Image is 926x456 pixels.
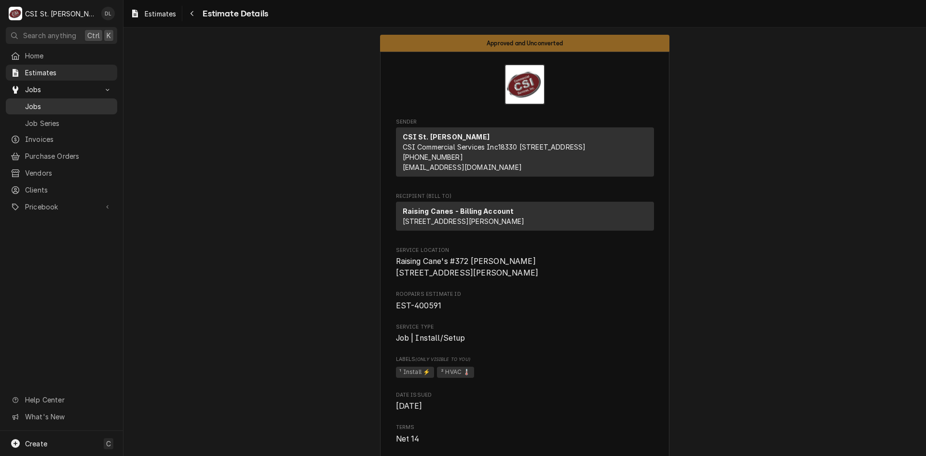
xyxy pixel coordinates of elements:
span: Job Series [25,118,112,128]
div: Service Location [396,247,654,279]
span: Jobs [25,84,98,95]
div: Sender [396,127,654,180]
a: Home [6,48,117,64]
a: Invoices [6,131,117,147]
span: Service Location [396,256,654,278]
span: Estimates [145,9,176,19]
span: Approved and Unconverted [487,40,563,46]
span: Roopairs Estimate ID [396,290,654,298]
a: Vendors [6,165,117,181]
span: Raising Cane's #372 [PERSON_NAME] [STREET_ADDRESS][PERSON_NAME] [396,257,539,277]
span: Service Location [396,247,654,254]
a: [EMAIL_ADDRESS][DOMAIN_NAME] [403,163,522,171]
div: Estimate Recipient [396,193,654,235]
a: Estimates [126,6,180,22]
span: Clients [25,185,112,195]
a: Go to Pricebook [6,199,117,215]
span: Ctrl [87,30,100,41]
span: Purchase Orders [25,151,112,161]
a: Estimates [6,65,117,81]
span: Sender [396,118,654,126]
span: Create [25,440,47,448]
span: Date Issued [396,391,654,399]
a: Purchase Orders [6,148,117,164]
a: Go to Help Center [6,392,117,408]
span: Roopairs Estimate ID [396,300,654,312]
a: Go to What's New [6,409,117,425]
span: [DATE] [396,401,422,411]
button: Search anythingCtrlK [6,27,117,44]
span: Jobs [25,101,112,111]
strong: CSI St. [PERSON_NAME] [403,133,490,141]
span: Help Center [25,395,111,405]
span: C [106,439,111,449]
span: Labels [396,356,654,363]
span: (Only Visible to You) [415,357,470,362]
div: CSI St. Louis's Avatar [9,7,22,20]
div: [object Object] [396,356,654,379]
div: Terms [396,424,654,444]
div: Service Type [396,323,654,344]
a: Job Series [6,115,117,131]
div: Recipient (Bill To) [396,202,654,235]
span: What's New [25,412,111,422]
span: Pricebook [25,202,98,212]
span: ² HVAC 🌡️ [437,367,474,378]
a: Clients [6,182,117,198]
span: [STREET_ADDRESS][PERSON_NAME] [403,217,525,225]
span: EST-400591 [396,301,442,310]
span: Recipient (Bill To) [396,193,654,200]
span: Job | Install/Setup [396,333,465,343]
span: Terms [396,433,654,445]
div: Status [380,35,669,52]
img: Logo [504,64,545,105]
button: Navigate back [184,6,200,21]
div: CSI St. [PERSON_NAME] [25,9,96,19]
strong: Raising Canes - Billing Account [403,207,514,215]
a: Jobs [6,98,117,114]
a: Go to Jobs [6,82,117,97]
span: Service Type [396,323,654,331]
div: DL [101,7,115,20]
a: [PHONE_NUMBER] [403,153,463,161]
span: K [107,30,111,41]
span: ¹ Install ⚡️ [396,367,435,378]
span: Terms [396,424,654,431]
div: Date Issued [396,391,654,412]
div: Roopairs Estimate ID [396,290,654,311]
span: CSI Commercial Services Inc18330 [STREET_ADDRESS] [403,143,586,151]
div: Estimate Sender [396,118,654,181]
span: Invoices [25,134,112,144]
span: Net 14 [396,434,420,443]
span: Search anything [23,30,76,41]
span: Vendors [25,168,112,178]
div: Sender [396,127,654,177]
div: David Lindsey's Avatar [101,7,115,20]
span: Estimate Details [200,7,268,20]
div: Recipient (Bill To) [396,202,654,231]
span: Date Issued [396,401,654,412]
div: C [9,7,22,20]
span: Home [25,51,112,61]
span: [object Object] [396,365,654,380]
span: Estimates [25,68,112,78]
span: Service Type [396,332,654,344]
